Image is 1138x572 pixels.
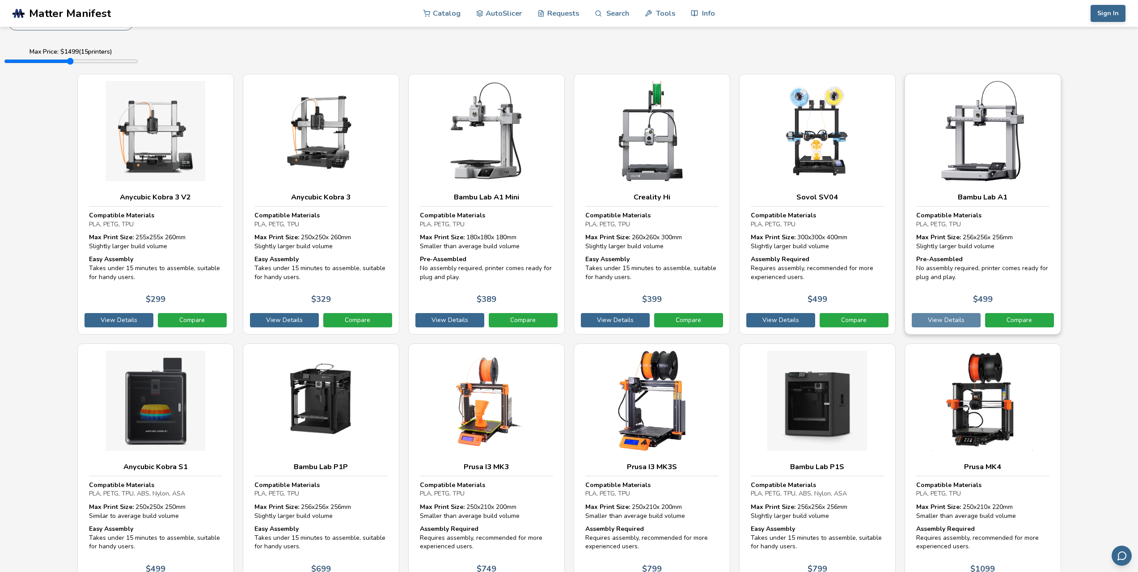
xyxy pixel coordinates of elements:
[916,525,1049,551] div: Requires assembly, recommended for more experienced users.
[751,220,795,229] span: PLA, PETG, TPU
[420,233,553,250] div: 180 x 180 x 180 mm Smaller than average build volume
[585,503,630,511] strong: Max Print Size:
[751,503,795,511] strong: Max Print Size:
[254,255,388,281] div: Takes under 15 minutes to assemble, suitable for handy users.
[89,193,222,202] h3: Anycubic Kobra 3 V2
[739,74,896,335] a: Sovol SV04Compatible MaterialsPLA, PETG, TPUMax Print Size: 300x300x 400mmSlightly larger build v...
[916,503,961,511] strong: Max Print Size:
[751,489,847,498] span: PLA, PETG, TPU, ABS, Nylon, ASA
[254,481,320,489] strong: Compatible Materials
[89,481,154,489] strong: Compatible Materials
[254,220,299,229] span: PLA, PETG, TPU
[916,220,961,229] span: PLA, PETG, TPU
[585,489,630,498] span: PLA, PETG, TPU
[916,233,961,242] strong: Max Print Size:
[420,503,553,520] div: 250 x 210 x 200 mm Smaller than average build volume
[420,193,553,202] h3: Bambu Lab A1 Mini
[29,7,111,20] span: Matter Manifest
[916,193,1049,202] h3: Bambu Lab A1
[654,313,723,327] a: Compare
[585,211,651,220] strong: Compatible Materials
[89,233,134,242] strong: Max Print Size:
[254,525,299,533] strong: Easy Assembly
[1112,546,1132,566] button: Send feedback via email
[751,193,884,202] h3: Sovol SV04
[985,313,1054,327] a: Compare
[420,233,465,242] strong: Max Print Size:
[751,462,884,471] h3: Bambu Lab P1S
[158,313,227,327] a: Compare
[585,525,644,533] strong: Assembly Required
[916,481,981,489] strong: Compatible Materials
[420,211,485,220] strong: Compatible Materials
[585,481,651,489] strong: Compatible Materials
[146,295,165,304] p: $ 299
[420,525,478,533] strong: Assembly Required
[973,295,993,304] p: $ 499
[585,255,719,281] div: Takes under 15 minutes to assemble, suitable for handy users.
[323,313,392,327] a: Compare
[808,295,827,304] p: $ 499
[585,462,719,471] h3: Prusa I3 MK3S
[581,313,650,327] a: View Details
[243,74,399,335] a: Anycubic Kobra 3Compatible MaterialsPLA, PETG, TPUMax Print Size: 250x250x 260mmSlightly larger b...
[420,220,465,229] span: PLA, PETG, TPU
[420,489,465,498] span: PLA, PETG, TPU
[751,525,795,533] strong: Easy Assembly
[89,255,222,281] div: Takes under 15 minutes to assemble, suitable for handy users.
[916,255,963,263] strong: Pre-Assembled
[77,74,234,335] a: Anycubic Kobra 3 V2Compatible MaterialsPLA, PETG, TPUMax Print Size: 255x255x 260mmSlightly large...
[905,74,1061,335] a: Bambu Lab A1Compatible MaterialsPLA, PETG, TPUMax Print Size: 256x256x 256mmSlightly larger build...
[254,462,388,471] h3: Bambu Lab P1P
[751,233,884,250] div: 300 x 300 x 400 mm Slightly larger build volume
[254,193,388,202] h3: Anycubic Kobra 3
[250,313,319,327] a: View Details
[85,313,153,327] a: View Details
[751,255,809,263] strong: Assembly Required
[916,525,975,533] strong: Assembly Required
[89,525,222,551] div: Takes under 15 minutes to assemble, suitable for handy users.
[916,255,1049,281] div: No assembly required, printer comes ready for plug and play.
[916,211,981,220] strong: Compatible Materials
[751,525,884,551] div: Takes under 15 minutes to assemble, suitable for handy users.
[254,489,299,498] span: PLA, PETG, TPU
[916,489,961,498] span: PLA, PETG, TPU
[311,295,331,304] p: $ 329
[585,220,630,229] span: PLA, PETG, TPU
[1091,5,1125,22] button: Sign In
[585,233,630,242] strong: Max Print Size:
[751,255,884,281] div: Requires assembly, recommended for more experienced users.
[254,233,388,250] div: 250 x 250 x 260 mm Slightly larger build volume
[254,503,299,511] strong: Max Print Size:
[420,255,553,281] div: No assembly required, printer comes ready for plug and play.
[574,74,730,335] a: Creality HiCompatible MaterialsPLA, PETG, TPUMax Print Size: 260x260x 300mmSlightly larger build ...
[89,255,133,263] strong: Easy Assembly
[420,481,485,489] strong: Compatible Materials
[420,462,553,471] h3: Prusa I3 MK3
[820,313,888,327] a: Compare
[916,462,1049,471] h3: Prusa MK4
[420,525,553,551] div: Requires assembly, recommended for more experienced users.
[89,503,222,520] div: 250 x 250 x 250 mm Similar to average build volume
[746,313,815,327] a: View Details
[585,503,719,520] div: 250 x 210 x 200 mm Smaller than average build volume
[415,313,484,327] a: View Details
[254,255,299,263] strong: Easy Assembly
[89,233,222,250] div: 255 x 255 x 260 mm Slightly larger build volume
[89,462,222,471] h3: Anycubic Kobra S1
[30,48,112,55] label: Max Price: $ 1499 ( 15 printers)
[489,313,558,327] a: Compare
[585,193,719,202] h3: Creality Hi
[751,233,795,242] strong: Max Print Size:
[477,295,496,304] p: $ 389
[912,313,981,327] a: View Details
[585,255,630,263] strong: Easy Assembly
[254,233,299,242] strong: Max Print Size:
[642,295,662,304] p: $ 399
[254,525,388,551] div: Takes under 15 minutes to assemble, suitable for handy users.
[420,255,466,263] strong: Pre-Assembled
[408,74,565,335] a: Bambu Lab A1 MiniCompatible MaterialsPLA, PETG, TPUMax Print Size: 180x180x 180mmSmaller than ave...
[585,525,719,551] div: Requires assembly, recommended for more experienced users.
[751,481,816,489] strong: Compatible Materials
[89,211,154,220] strong: Compatible Materials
